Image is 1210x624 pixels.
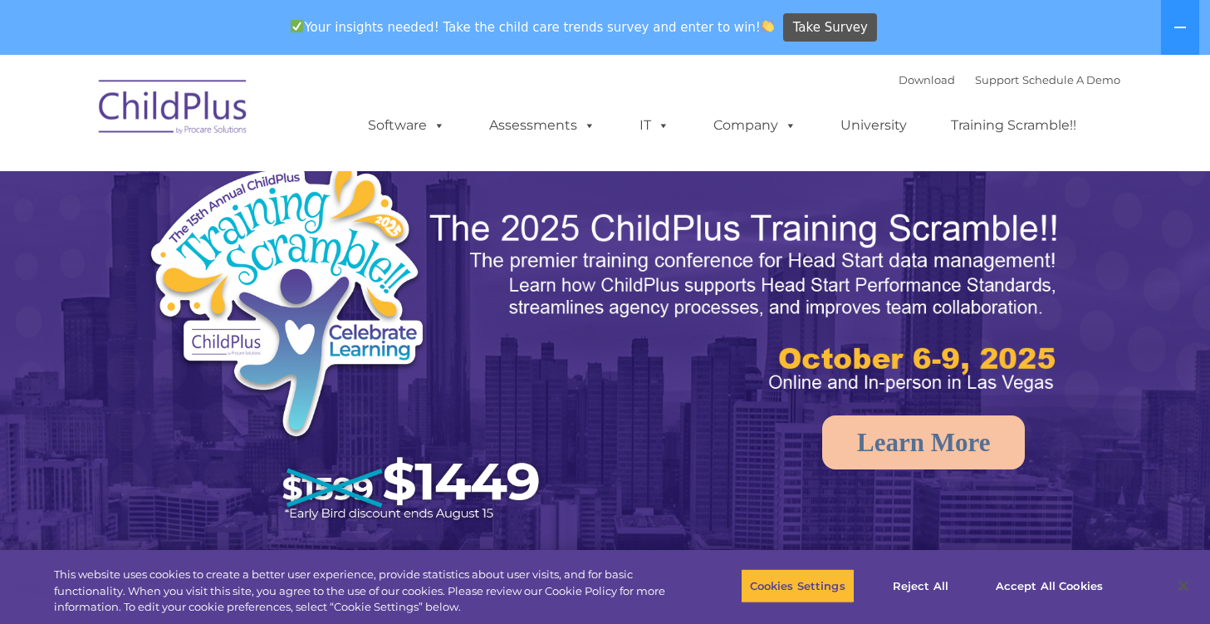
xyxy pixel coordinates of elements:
font: | [899,73,1120,86]
a: IT [623,109,686,142]
img: ✅ [291,20,303,32]
div: This website uses cookies to create a better user experience, provide statistics about user visit... [54,567,665,616]
span: Last name [231,110,282,122]
a: Assessments [473,109,612,142]
a: University [824,109,923,142]
span: Your insights needed! Take the child care trends survey and enter to win! [284,11,781,43]
img: ChildPlus by Procare Solutions [91,68,257,151]
a: Support [975,73,1019,86]
a: Learn More [822,415,1025,469]
a: Software [351,109,462,142]
span: Take Survey [793,13,868,42]
button: Close [1165,567,1202,604]
a: Schedule A Demo [1022,73,1120,86]
a: Take Survey [783,13,877,42]
span: Phone number [231,178,301,190]
img: 👏 [762,20,774,32]
a: Training Scramble!! [934,109,1093,142]
a: Company [697,109,813,142]
button: Accept All Cookies [987,568,1112,603]
button: Cookies Settings [741,568,855,603]
a: Download [899,73,955,86]
button: Reject All [869,568,972,603]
